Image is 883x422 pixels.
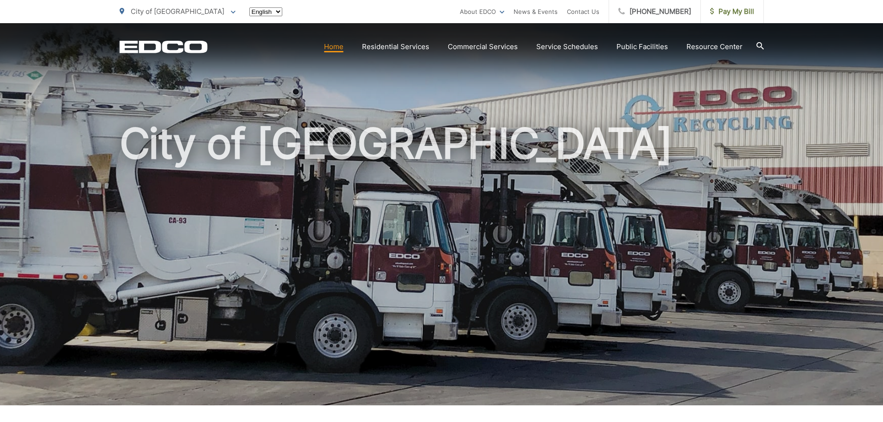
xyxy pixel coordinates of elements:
[362,41,429,52] a: Residential Services
[514,6,558,17] a: News & Events
[616,41,668,52] a: Public Facilities
[249,7,282,16] select: Select a language
[567,6,599,17] a: Contact Us
[120,120,764,414] h1: City of [GEOGRAPHIC_DATA]
[324,41,343,52] a: Home
[120,40,208,53] a: EDCD logo. Return to the homepage.
[131,7,224,16] span: City of [GEOGRAPHIC_DATA]
[686,41,743,52] a: Resource Center
[710,6,754,17] span: Pay My Bill
[460,6,504,17] a: About EDCO
[448,41,518,52] a: Commercial Services
[536,41,598,52] a: Service Schedules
